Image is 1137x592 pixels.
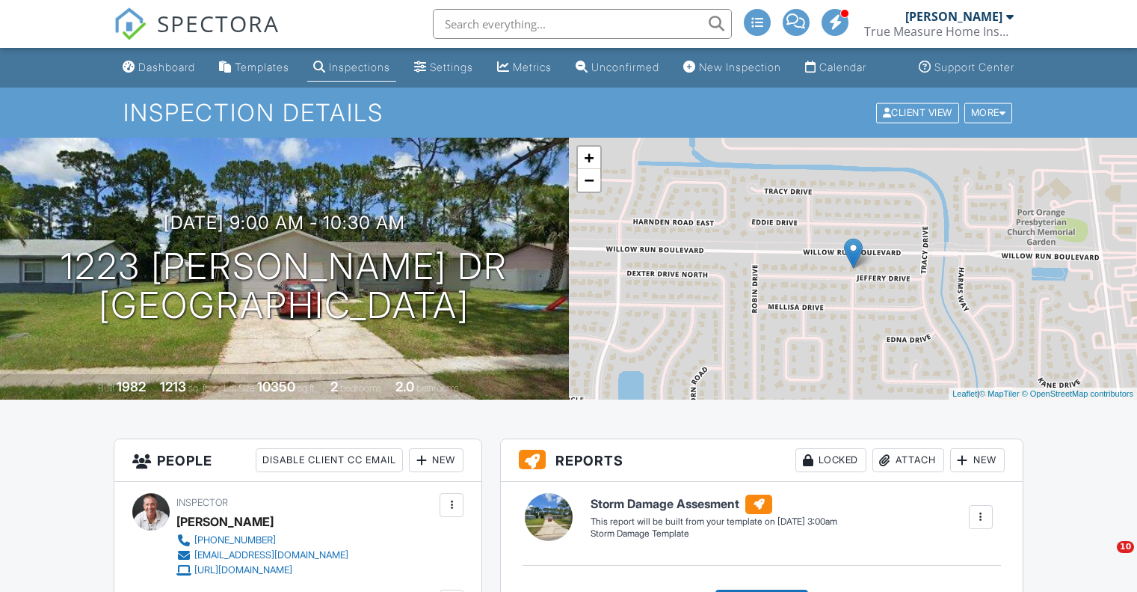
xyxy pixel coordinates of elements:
div: Client View [876,103,959,123]
div: New [409,448,463,472]
span: 10 [1117,541,1134,553]
h3: Reports [501,439,1023,482]
a: Zoom in [578,147,600,169]
div: Calendar [819,61,866,73]
div: Attach [872,448,944,472]
a: © MapTiler [979,389,1020,398]
span: Inspector [176,497,228,508]
a: SPECTORA [114,20,280,52]
span: SPECTORA [157,7,280,39]
div: [PERSON_NAME] [905,9,1002,24]
div: New Inspection [699,61,781,73]
div: | [949,388,1137,400]
a: New Inspection [677,54,787,82]
a: Settings [408,54,479,82]
h3: [DATE] 9:00 am - 10:30 am [164,213,405,233]
h1: Inspection Details [123,100,1014,126]
a: Unconfirmed [570,54,665,82]
div: 2 [330,379,338,394]
div: 2.0 [395,379,414,394]
a: [URL][DOMAIN_NAME] [176,563,348,578]
a: Support Center [913,54,1020,82]
div: Inspections [329,61,390,73]
span: bedrooms [340,382,381,394]
h3: People [114,439,481,482]
div: Settings [430,61,473,73]
div: Dashboard [138,61,195,73]
iframe: Intercom live chat [1086,541,1122,577]
a: © OpenStreetMap contributors [1022,389,1133,398]
div: Disable Client CC Email [256,448,403,472]
div: [URL][DOMAIN_NAME] [194,564,292,576]
a: Dashboard [117,54,201,82]
span: bathrooms [416,382,459,394]
span: Lot Size [224,382,255,394]
div: Storm Damage Template [591,528,837,540]
div: Unconfirmed [591,61,659,73]
a: [EMAIL_ADDRESS][DOMAIN_NAME] [176,548,348,563]
h1: 1223 [PERSON_NAME] Dr [GEOGRAPHIC_DATA] [61,247,508,326]
a: [PHONE_NUMBER] [176,533,348,548]
div: 1213 [160,379,186,394]
input: Search everything... [433,9,732,39]
h6: Storm Damage Assesment [591,495,837,514]
div: Metrics [513,61,552,73]
div: More [964,103,1013,123]
img: The Best Home Inspection Software - Spectora [114,7,147,40]
span: sq. ft. [188,382,209,394]
a: Leaflet [952,389,977,398]
div: This report will be built from your template on [DATE] 3:00am [591,516,837,528]
a: Client View [875,106,963,118]
a: Templates [213,54,295,82]
a: Inspections [307,54,396,82]
div: New [950,448,1005,472]
div: Templates [235,61,289,73]
div: Support Center [934,61,1014,73]
div: 10350 [257,379,295,394]
div: [EMAIL_ADDRESS][DOMAIN_NAME] [194,549,348,561]
a: Calendar [799,54,872,82]
a: Metrics [491,54,558,82]
div: Locked [795,448,866,472]
div: [PERSON_NAME] [176,510,274,533]
div: 1982 [117,379,146,394]
div: [PHONE_NUMBER] [194,534,276,546]
a: Zoom out [578,169,600,192]
span: sq.ft. [298,382,316,394]
span: Built [98,382,114,394]
div: True Measure Home Inspections [864,24,1014,39]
